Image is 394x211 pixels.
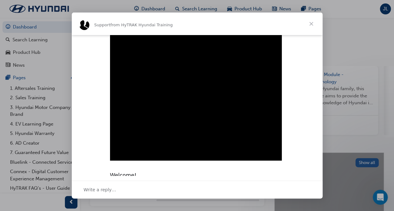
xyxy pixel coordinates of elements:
span: Support [94,23,110,27]
span: Write a reply… [84,186,116,194]
span: Close [300,13,323,35]
video: Play video [81,32,311,161]
span: from HyTRAK Hyundai Training [110,23,173,27]
img: Profile image for Support [79,20,89,30]
div: Open conversation and reply [72,181,323,198]
div: Welcome! [110,165,284,180]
